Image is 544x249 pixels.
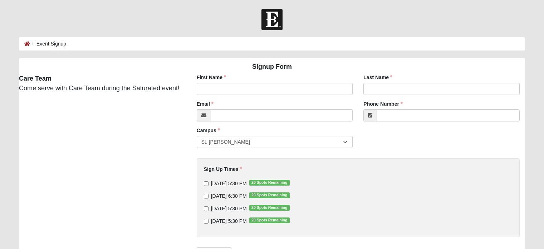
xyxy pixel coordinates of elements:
[204,206,209,211] input: [DATE] 5:30 PM20 Spots Remaining
[211,181,247,186] span: [DATE] 5:30 PM
[197,100,214,107] label: Email
[249,180,290,186] span: 20 Spots Remaining
[249,192,290,198] span: 20 Spots Remaining
[204,219,209,224] input: [DATE] 5:30 PM20 Spots Remaining
[204,194,209,198] input: [DATE] 6:30 PM20 Spots Remaining
[197,127,220,134] label: Campus
[261,9,283,30] img: Church of Eleven22 Logo
[249,217,290,223] span: 20 Spots Remaining
[204,166,242,173] label: Sign Up Times
[197,74,226,81] label: First Name
[249,205,290,211] span: 20 Spots Remaining
[363,74,392,81] label: Last Name
[14,74,186,93] div: Come serve with Care Team during the Saturated event!
[19,63,525,71] h4: Signup Form
[363,100,403,107] label: Phone Number
[19,75,52,82] strong: Care Team
[211,206,247,211] span: [DATE] 5:30 PM
[204,181,209,186] input: [DATE] 5:30 PM20 Spots Remaining
[211,193,247,199] span: [DATE] 6:30 PM
[211,218,247,224] span: [DATE] 5:30 PM
[30,40,66,48] li: Event Signup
